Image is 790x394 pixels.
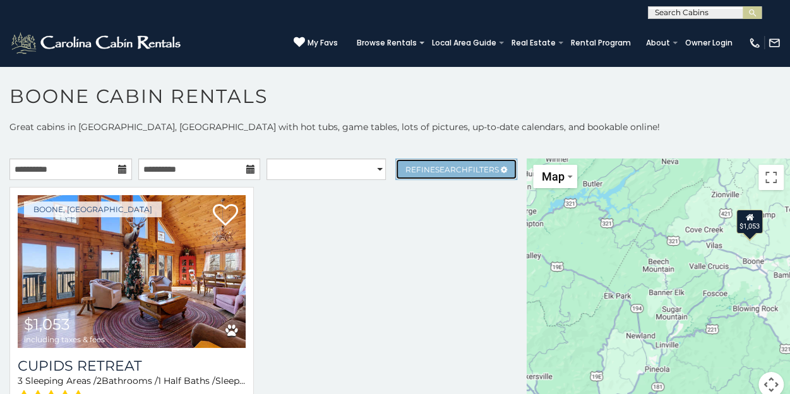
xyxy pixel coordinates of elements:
[18,375,23,386] span: 3
[308,37,338,49] span: My Favs
[18,195,246,348] img: Cupids Retreat
[294,37,338,49] a: My Favs
[24,315,70,333] span: $1,053
[768,37,781,49] img: mail-regular-white.png
[158,375,215,386] span: 1 Half Baths /
[24,201,162,217] a: Boone, [GEOGRAPHIC_DATA]
[18,357,246,374] a: Cupids Retreat
[350,34,423,52] a: Browse Rentals
[736,210,762,234] div: $1,053
[679,34,739,52] a: Owner Login
[18,195,246,348] a: Cupids Retreat $1,053 including taxes & fees
[24,335,105,343] span: including taxes & fees
[435,165,468,174] span: Search
[9,30,184,56] img: White-1-2.png
[640,34,676,52] a: About
[758,165,784,190] button: Toggle fullscreen view
[533,165,577,188] button: Change map style
[565,34,637,52] a: Rental Program
[405,165,499,174] span: Refine Filters
[395,158,518,180] a: RefineSearchFilters
[505,34,562,52] a: Real Estate
[97,375,102,386] span: 2
[213,203,238,229] a: Add to favorites
[748,37,761,49] img: phone-regular-white.png
[426,34,503,52] a: Local Area Guide
[542,170,565,183] span: Map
